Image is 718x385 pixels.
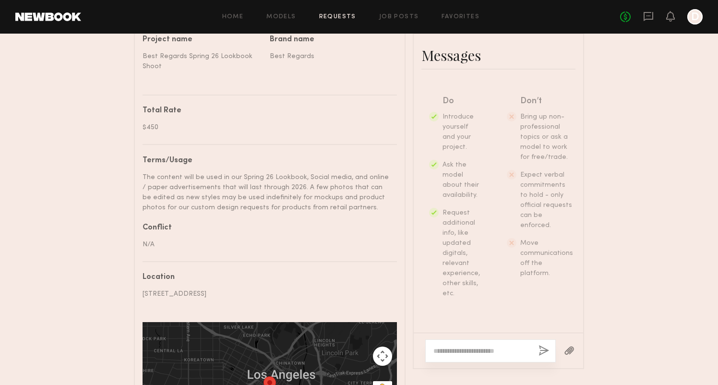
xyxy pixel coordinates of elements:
[143,289,390,299] div: [STREET_ADDRESS]
[270,36,390,44] div: Brand name
[687,9,703,24] a: D
[143,274,390,281] div: Location
[143,240,390,250] div: N/A
[143,122,390,132] div: $450
[222,14,244,20] a: Home
[443,210,480,297] span: Request additional info, like updated digitals, relevant experience, other skills, etc.
[520,95,573,108] div: Don’t
[520,114,568,160] span: Bring up non-professional topics or ask a model to work for free/trade.
[143,172,390,213] div: The content will be used in our Spring 26 Lookbook, Social media, and online / paper advertisemen...
[143,224,390,232] div: Conflict
[520,240,573,277] span: Move communications off the platform.
[379,14,419,20] a: Job Posts
[373,347,392,366] button: Map camera controls
[442,14,479,20] a: Favorites
[443,95,480,108] div: Do
[266,14,296,20] a: Models
[143,51,263,72] div: Best Regards Spring 26 Lookbook Shoot
[270,51,390,61] div: Best Regards
[520,172,572,229] span: Expect verbal commitments to hold - only official requests can be enforced.
[443,162,479,198] span: Ask the model about their availability.
[143,36,263,44] div: Project name
[143,107,390,115] div: Total Rate
[443,114,474,150] span: Introduce yourself and your project.
[143,157,390,165] div: Terms/Usage
[319,14,356,20] a: Requests
[421,46,575,65] div: Messages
